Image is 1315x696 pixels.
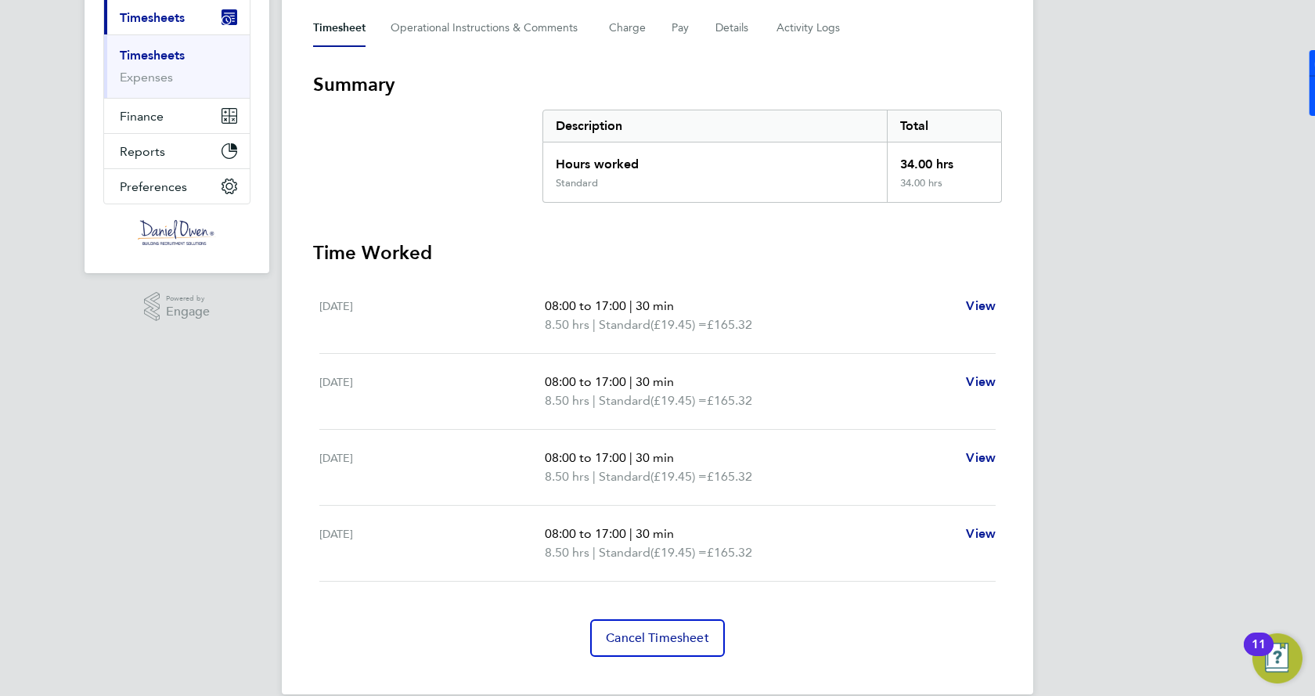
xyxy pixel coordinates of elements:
div: 11 [1252,644,1266,665]
span: 8.50 hrs [545,545,589,560]
span: 8.50 hrs [545,469,589,484]
div: Timesheets [104,34,250,98]
div: 34.00 hrs [887,142,1001,177]
span: Reports [120,144,165,159]
button: Finance [104,99,250,133]
div: [DATE] [319,373,545,410]
span: View [966,374,996,389]
h3: Time Worked [313,240,1002,265]
button: Operational Instructions & Comments [391,9,584,47]
span: | [629,526,632,541]
span: Standard [599,391,650,410]
span: | [629,374,632,389]
span: 30 min [636,298,674,313]
div: Summary [542,110,1002,203]
button: Preferences [104,169,250,204]
span: Finance [120,109,164,124]
span: £165.32 [707,317,752,332]
span: (£19.45) = [650,317,707,332]
button: Details [715,9,751,47]
span: £165.32 [707,393,752,408]
a: View [966,373,996,391]
div: Standard [556,177,598,189]
a: Go to home page [103,220,250,245]
span: Standard [599,467,650,486]
div: [DATE] [319,297,545,334]
span: Cancel Timesheet [606,630,709,646]
span: (£19.45) = [650,393,707,408]
button: Cancel Timesheet [590,619,725,657]
span: Timesheets [120,10,185,25]
span: £165.32 [707,469,752,484]
div: Hours worked [543,142,887,177]
img: danielowen-logo-retina.png [138,220,216,245]
span: 8.50 hrs [545,393,589,408]
span: | [593,545,596,560]
span: 8.50 hrs [545,317,589,332]
div: Total [887,110,1001,142]
a: View [966,297,996,316]
button: Charge [609,9,647,47]
span: Standard [599,316,650,334]
span: View [966,526,996,541]
button: Open Resource Center, 11 new notifications [1252,633,1302,683]
div: 34.00 hrs [887,177,1001,202]
section: Timesheet [313,72,1002,657]
a: View [966,449,996,467]
h3: Summary [313,72,1002,97]
span: | [629,450,632,465]
span: | [593,469,596,484]
span: £165.32 [707,545,752,560]
span: View [966,450,996,465]
span: | [593,393,596,408]
div: Description [543,110,887,142]
span: 30 min [636,374,674,389]
button: Activity Logs [776,9,842,47]
span: 08:00 to 17:00 [545,526,626,541]
span: Powered by [166,292,210,305]
span: View [966,298,996,313]
a: Powered byEngage [144,292,211,322]
span: 30 min [636,526,674,541]
span: 08:00 to 17:00 [545,374,626,389]
span: Standard [599,543,650,562]
span: 30 min [636,450,674,465]
a: View [966,525,996,543]
button: Pay [672,9,690,47]
span: 08:00 to 17:00 [545,298,626,313]
span: | [629,298,632,313]
span: Preferences [120,179,187,194]
span: (£19.45) = [650,545,707,560]
button: Reports [104,134,250,168]
span: | [593,317,596,332]
span: 08:00 to 17:00 [545,450,626,465]
span: (£19.45) = [650,469,707,484]
div: [DATE] [319,525,545,562]
span: Engage [166,305,210,319]
button: Timesheet [313,9,366,47]
div: [DATE] [319,449,545,486]
a: Timesheets [120,48,185,63]
a: Expenses [120,70,173,85]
